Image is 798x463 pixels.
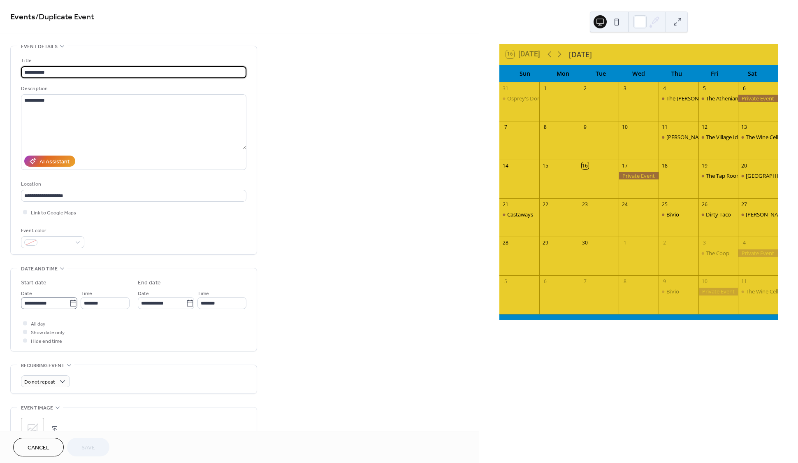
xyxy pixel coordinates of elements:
div: BiVio [666,211,679,218]
button: Cancel [13,438,64,456]
div: 5 [502,278,509,285]
div: 7 [502,123,509,130]
div: Private Event [738,249,778,257]
div: 20 [741,162,748,169]
span: Date [21,289,32,298]
div: Sun [506,65,544,82]
div: 11 [661,123,668,130]
div: ; [21,418,44,441]
div: 4 [741,240,748,247]
div: 24 [622,201,629,208]
div: The Wine Cellar [738,133,778,141]
div: Danford's [659,133,698,141]
span: Show date only [31,328,65,337]
div: The Village Idiot [706,133,745,141]
div: The Tap Room [706,172,741,179]
span: Time [197,289,209,298]
div: 16 [582,162,589,169]
div: The Village Idiot [698,133,738,141]
div: AI Assistant [39,158,70,166]
div: 12 [701,123,708,130]
div: 6 [741,85,748,92]
div: The Tap Room [698,172,738,179]
div: 27 [741,201,748,208]
div: [PERSON_NAME] [666,133,708,141]
div: Private Event [738,95,778,102]
div: The George [659,95,698,102]
div: 9 [582,123,589,130]
div: BiVio [666,288,679,295]
div: BiVio [659,211,698,218]
span: Recurring event [21,361,65,370]
div: The Coop [698,249,738,257]
div: 7 [582,278,589,285]
div: Teddy's Bully Bar [738,211,778,218]
button: AI Assistant [24,156,75,167]
div: 25 [661,201,668,208]
div: Baiting Hollow Farm Vineyard [738,172,778,179]
div: Fri [696,65,733,82]
div: 21 [502,201,509,208]
div: 10 [701,278,708,285]
div: 1 [542,85,549,92]
div: [DATE] [569,49,592,60]
div: The [PERSON_NAME] [666,95,718,102]
div: 8 [622,278,629,285]
div: Castaways [507,211,533,218]
div: Private Event [698,288,738,295]
div: The Athenian [706,95,738,102]
div: 4 [661,85,668,92]
div: Description [21,84,245,93]
div: End date [138,279,161,287]
div: 22 [542,201,549,208]
div: 15 [542,162,549,169]
div: 10 [622,123,629,130]
div: 6 [542,278,549,285]
div: Private Event [619,172,659,179]
div: 9 [661,278,668,285]
div: 3 [701,240,708,247]
div: 3 [622,85,629,92]
div: 17 [622,162,629,169]
span: Event image [21,404,53,412]
div: Castaways [499,211,539,218]
div: 13 [741,123,748,130]
div: 19 [701,162,708,169]
div: 11 [741,278,748,285]
div: 31 [502,85,509,92]
div: 26 [701,201,708,208]
div: The Wine Cellar [746,133,783,141]
span: Date and time [21,265,58,273]
a: Events [10,9,35,25]
div: The Wine Cellar [746,288,783,295]
div: 8 [542,123,549,130]
span: Time [81,289,92,298]
span: Cancel [28,444,49,452]
div: The Coop [706,249,729,257]
span: Event details [21,42,58,51]
div: 14 [502,162,509,169]
div: 29 [542,240,549,247]
span: Hide end time [31,337,62,346]
div: 1 [622,240,629,247]
div: Tue [582,65,619,82]
div: Dirty Taco [698,211,738,218]
div: Osprey's Dominion [507,95,554,102]
div: 2 [661,240,668,247]
div: 18 [661,162,668,169]
span: Link to Google Maps [31,209,76,217]
div: Location [21,180,245,188]
span: All day [31,320,45,328]
div: The Athenian [698,95,738,102]
div: 28 [502,240,509,247]
div: 23 [582,201,589,208]
span: / Duplicate Event [35,9,94,25]
div: Wed [619,65,657,82]
div: 30 [582,240,589,247]
div: 2 [582,85,589,92]
div: Title [21,56,245,65]
div: Mon [544,65,582,82]
div: Sat [733,65,771,82]
div: Event color [21,226,83,235]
